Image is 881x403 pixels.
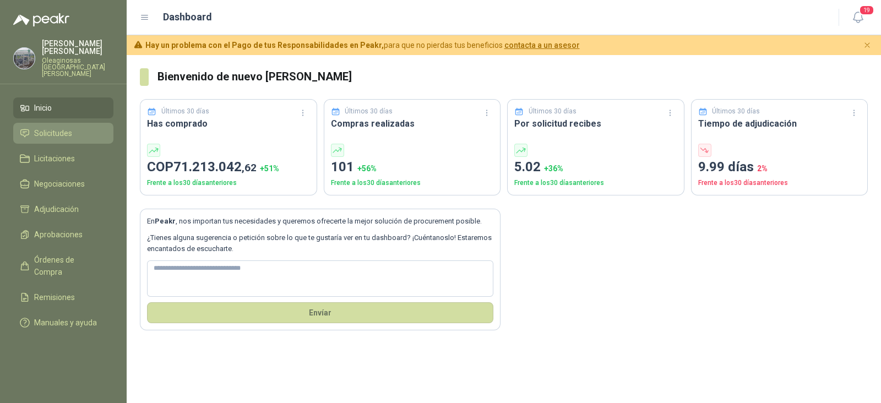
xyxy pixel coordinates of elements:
span: Manuales y ayuda [34,317,97,329]
a: contacta a un asesor [504,41,580,50]
h3: Por solicitud recibes [514,117,677,130]
span: Negociaciones [34,178,85,190]
p: Frente a los 30 días anteriores [514,178,677,188]
a: Manuales y ayuda [13,312,113,333]
p: Frente a los 30 días anteriores [698,178,861,188]
button: Envíar [147,302,493,323]
p: [PERSON_NAME] [PERSON_NAME] [42,40,113,55]
p: Últimos 30 días [161,106,209,117]
p: Frente a los 30 días anteriores [331,178,494,188]
a: Solicitudes [13,123,113,144]
span: Licitaciones [34,153,75,165]
span: Aprobaciones [34,228,83,241]
span: + 36 % [544,164,563,173]
a: Adjudicación [13,199,113,220]
span: 19 [859,5,874,15]
h3: Tiempo de adjudicación [698,117,861,130]
b: Hay un problema con el Pago de tus Responsabilidades en Peakr, [145,41,384,50]
p: Últimos 30 días [529,106,577,117]
span: Solicitudes [34,127,72,139]
p: Oleaginosas [GEOGRAPHIC_DATA][PERSON_NAME] [42,57,113,77]
button: 19 [848,8,868,28]
span: Inicio [34,102,52,114]
span: Remisiones [34,291,75,303]
a: Negociaciones [13,173,113,194]
span: 71.213.042 [173,159,257,175]
p: 9.99 días [698,157,861,178]
a: Remisiones [13,287,113,308]
span: Órdenes de Compra [34,254,103,278]
img: Company Logo [14,48,35,69]
h3: Has comprado [147,117,310,130]
button: Cerrar [861,39,874,52]
h3: Bienvenido de nuevo [PERSON_NAME] [157,68,868,85]
span: Adjudicación [34,203,79,215]
p: Últimos 30 días [712,106,760,117]
a: Licitaciones [13,148,113,169]
p: 101 [331,157,494,178]
a: Órdenes de Compra [13,249,113,282]
img: Logo peakr [13,13,69,26]
p: Frente a los 30 días anteriores [147,178,310,188]
b: Peakr [155,217,176,225]
span: + 56 % [357,164,377,173]
h3: Compras realizadas [331,117,494,130]
a: Inicio [13,97,113,118]
h1: Dashboard [163,9,212,25]
span: para que no pierdas tus beneficios [145,39,580,51]
p: Últimos 30 días [345,106,393,117]
span: ,62 [242,161,257,174]
p: ¿Tienes alguna sugerencia o petición sobre lo que te gustaría ver en tu dashboard? ¡Cuéntanoslo! ... [147,232,493,255]
span: + 51 % [260,164,279,173]
p: En , nos importan tus necesidades y queremos ofrecerte la mejor solución de procurement posible. [147,216,493,227]
a: Aprobaciones [13,224,113,245]
p: 5.02 [514,157,677,178]
span: 2 % [757,164,768,173]
p: COP [147,157,310,178]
